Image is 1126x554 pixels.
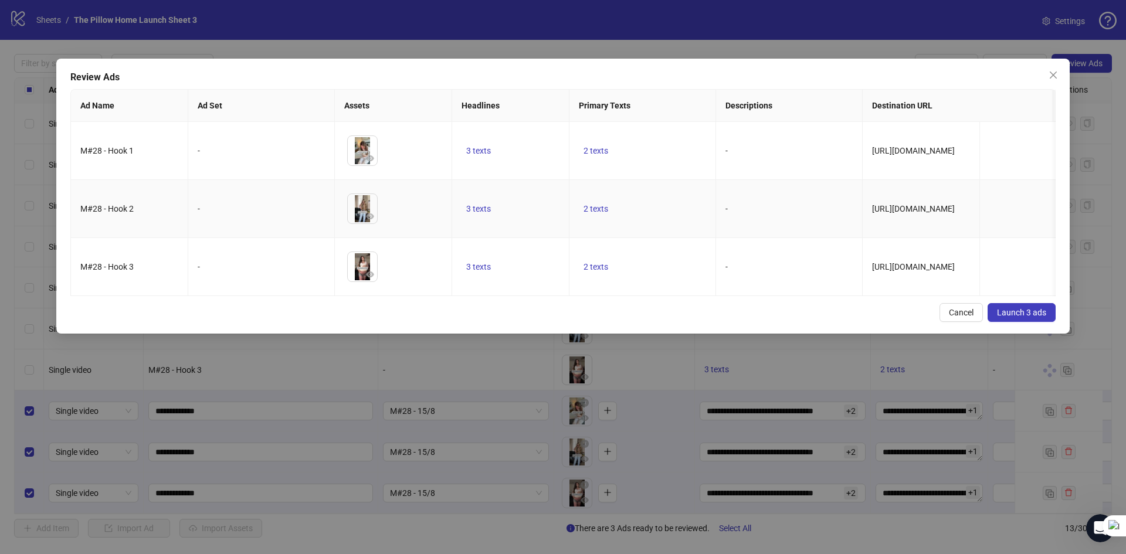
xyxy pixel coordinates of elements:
[366,212,374,220] span: eye
[1049,70,1058,80] span: close
[584,204,608,213] span: 2 texts
[863,90,1053,122] th: Destination URL
[466,146,491,155] span: 3 texts
[725,146,728,155] span: -
[198,202,325,215] div: -
[940,303,983,322] button: Cancel
[579,144,613,158] button: 2 texts
[949,308,974,317] span: Cancel
[335,90,452,122] th: Assets
[363,151,377,165] button: Preview
[466,262,491,271] span: 3 texts
[80,262,134,271] span: M#28 - Hook 3
[462,260,496,274] button: 3 texts
[988,303,1056,322] button: Launch 3 ads
[462,202,496,216] button: 3 texts
[348,252,377,281] img: Asset 1
[198,144,325,157] div: -
[198,260,325,273] div: -
[71,90,188,122] th: Ad Name
[872,204,955,213] span: [URL][DOMAIN_NAME]
[462,144,496,158] button: 3 texts
[872,146,955,155] span: [URL][DOMAIN_NAME]
[466,204,491,213] span: 3 texts
[80,146,134,155] span: M#28 - Hook 1
[872,262,955,271] span: [URL][DOMAIN_NAME]
[348,194,377,223] img: Asset 1
[366,270,374,278] span: eye
[452,90,569,122] th: Headlines
[725,262,728,271] span: -
[997,308,1046,317] span: Launch 3 ads
[363,267,377,281] button: Preview
[579,260,613,274] button: 2 texts
[80,204,134,213] span: M#28 - Hook 2
[1044,66,1063,84] button: Close
[70,70,1056,84] div: Review Ads
[716,90,863,122] th: Descriptions
[188,90,335,122] th: Ad Set
[584,262,608,271] span: 2 texts
[579,202,613,216] button: 2 texts
[1086,514,1114,542] iframe: Intercom live chat
[584,146,608,155] span: 2 texts
[569,90,716,122] th: Primary Texts
[363,209,377,223] button: Preview
[725,204,728,213] span: -
[348,136,377,165] img: Asset 1
[366,154,374,162] span: eye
